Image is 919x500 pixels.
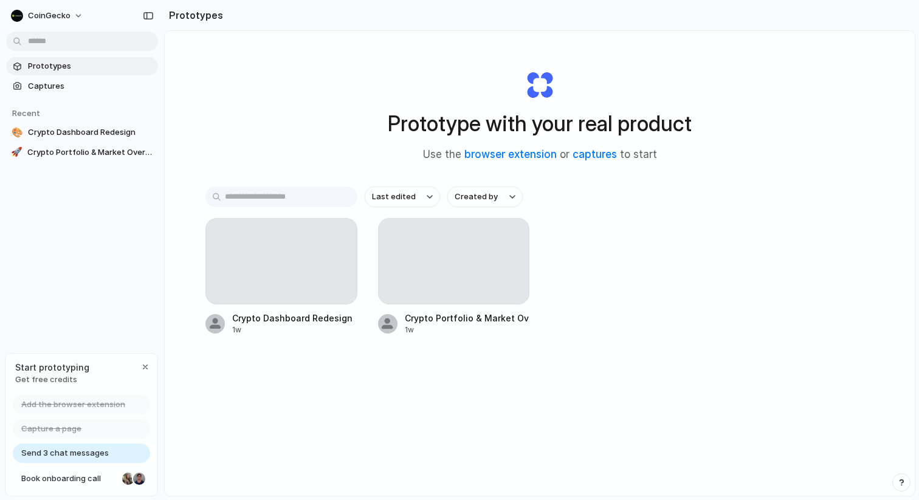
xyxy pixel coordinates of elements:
[378,218,530,335] a: Crypto Portfolio & Market Overview Dashboard1w
[15,361,89,374] span: Start prototyping
[205,218,357,335] a: Crypto Dashboard Redesign1w
[6,6,89,26] button: CoinGecko
[13,469,150,488] a: Book onboarding call
[6,143,158,162] a: 🚀Crypto Portfolio & Market Overview Dashboard
[372,191,416,203] span: Last edited
[405,324,530,335] div: 1w
[28,80,153,92] span: Captures
[28,126,153,139] span: Crypto Dashboard Redesign
[21,473,117,485] span: Book onboarding call
[232,312,353,324] div: Crypto Dashboard Redesign
[388,108,692,140] h1: Prototype with your real product
[28,60,153,72] span: Prototypes
[132,471,146,486] div: Christian Iacullo
[28,10,71,22] span: CoinGecko
[232,324,353,335] div: 1w
[423,147,657,163] span: Use the or to start
[6,123,158,142] a: 🎨Crypto Dashboard Redesign
[464,148,557,160] a: browser extension
[21,399,125,411] span: Add the browser extension
[121,471,136,486] div: Nicole Kubica
[6,57,158,75] a: Prototypes
[447,187,523,207] button: Created by
[21,423,81,435] span: Capture a page
[12,108,40,118] span: Recent
[365,187,440,207] button: Last edited
[573,148,617,160] a: captures
[405,312,530,324] div: Crypto Portfolio & Market Overview Dashboard
[27,146,153,159] span: Crypto Portfolio & Market Overview Dashboard
[455,191,498,203] span: Created by
[6,77,158,95] a: Captures
[11,146,22,159] div: 🚀
[11,126,23,139] div: 🎨
[21,447,109,459] span: Send 3 chat messages
[15,374,89,386] span: Get free credits
[164,8,223,22] h2: Prototypes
